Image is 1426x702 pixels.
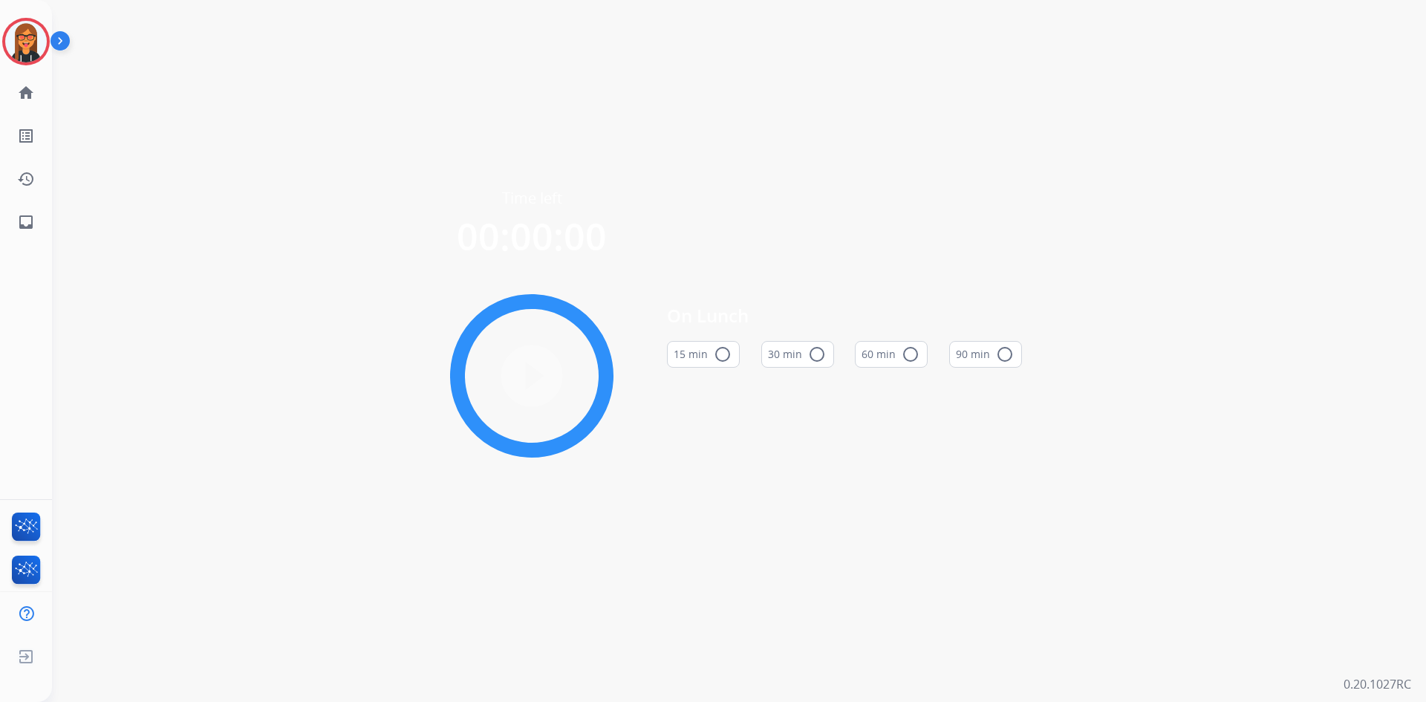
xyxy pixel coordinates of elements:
[714,345,732,363] mat-icon: radio_button_unchecked
[502,188,562,209] span: Time left
[855,341,928,368] button: 60 min
[667,341,740,368] button: 15 min
[667,302,1022,329] span: On Lunch
[996,345,1014,363] mat-icon: radio_button_unchecked
[902,345,919,363] mat-icon: radio_button_unchecked
[457,211,607,261] span: 00:00:00
[761,341,834,368] button: 30 min
[17,84,35,102] mat-icon: home
[17,127,35,145] mat-icon: list_alt
[5,21,47,62] img: avatar
[17,213,35,231] mat-icon: inbox
[808,345,826,363] mat-icon: radio_button_unchecked
[1344,675,1411,693] p: 0.20.1027RC
[17,170,35,188] mat-icon: history
[949,341,1022,368] button: 90 min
